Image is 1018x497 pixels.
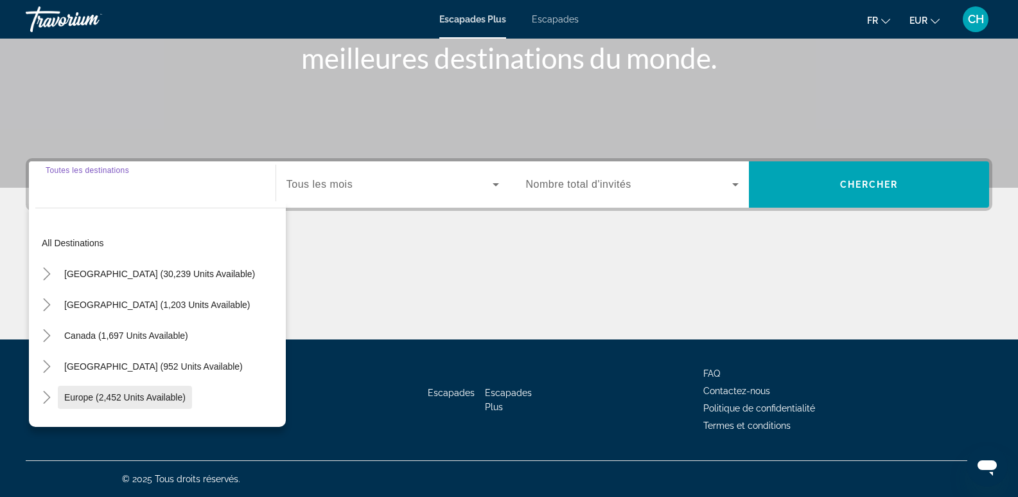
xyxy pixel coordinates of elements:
div: Widget de recherche [29,161,989,208]
span: Canada (1,697 units available) [64,330,188,341]
button: Toggle Australia (214 units available) [35,417,58,440]
button: [GEOGRAPHIC_DATA] (952 units available) [58,355,249,378]
a: FAQ [703,368,720,379]
span: [GEOGRAPHIC_DATA] (1,203 units available) [64,300,250,310]
button: Chercher [749,161,989,208]
span: [GEOGRAPHIC_DATA] (952 units available) [64,361,243,372]
span: Europe (2,452 units available) [64,392,186,402]
button: Changer de langue [867,11,890,30]
iframe: Bouton de lancement de la fenêtre de messagerie [967,446,1008,487]
a: Politique de confidentialité [703,403,815,413]
a: Escapades Plus [485,388,532,412]
a: Contactez-nous [703,386,770,396]
span: Tous les mois [286,179,353,190]
span: Chercher [840,179,899,190]
font: CH [968,12,984,26]
button: [GEOGRAPHIC_DATA] (214 units available) [58,417,249,440]
button: Europe (2,452 units available) [58,386,192,409]
span: Nombre total d'invités [526,179,631,190]
span: [GEOGRAPHIC_DATA] (30,239 units available) [64,269,255,279]
button: Toggle Canada (1,697 units available) [35,325,58,347]
a: Escapades Plus [439,14,506,24]
font: EUR [909,15,927,26]
a: Escapades [428,388,475,398]
a: Travorium [26,3,154,36]
button: [GEOGRAPHIC_DATA] (1,203 units available) [58,293,256,316]
button: Toggle United States (30,239 units available) [35,263,58,285]
font: © 2025 Tous droits réservés. [122,474,240,484]
button: Toggle Europe (2,452 units available) [35,386,58,409]
button: [GEOGRAPHIC_DATA] (30,239 units available) [58,262,261,285]
a: Escapades [532,14,579,24]
button: Toggle Mexico (1,203 units available) [35,294,58,316]
a: Termes et conditions [703,420,791,431]
h1: Vous aider à trouver et à réserver les meilleures destinations du monde. [268,8,750,75]
font: fr [867,15,878,26]
span: All destinations [42,238,104,248]
button: Changer de devise [909,11,940,30]
button: All destinations [35,231,286,255]
span: Toutes les destinations [46,166,129,174]
button: Menu utilisateur [959,6,992,33]
button: Canada (1,697 units available) [58,324,195,347]
button: Toggle Caribbean & Atlantic Islands (952 units available) [35,356,58,378]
